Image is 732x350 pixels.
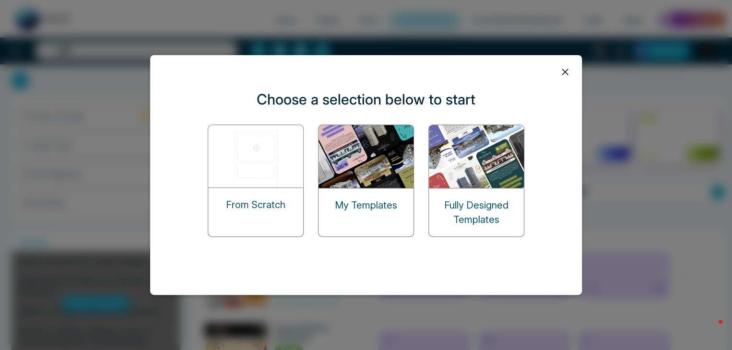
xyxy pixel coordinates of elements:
iframe: Intercom live chat [699,317,722,340]
img: designed-templates.png [429,125,525,188]
p: From Scratch [226,198,285,212]
img: my-templates.png [319,125,414,188]
p: My Templates [335,198,397,212]
img: start-from-scratch.png [208,125,304,187]
p: Fully Designed Templates [429,198,524,227]
p: Choose a selection below to start [257,89,475,110]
